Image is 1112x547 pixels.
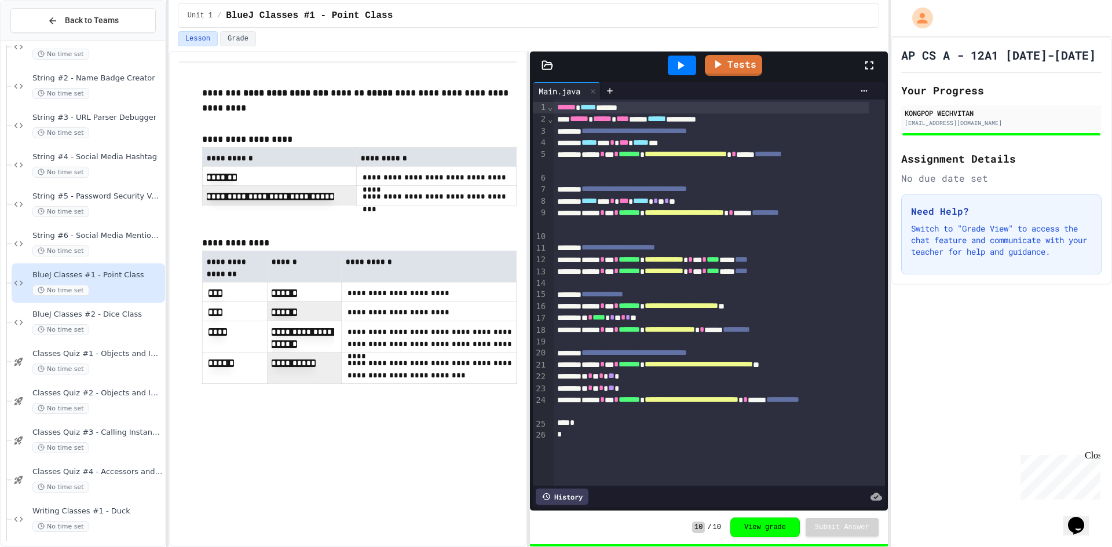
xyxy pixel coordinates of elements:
span: Writing Classes #1 - Duck [32,506,163,516]
span: No time set [32,88,89,99]
span: 10 [713,523,721,532]
div: 23 [533,383,547,395]
div: 25 [533,418,547,430]
div: 10 [533,231,547,243]
h3: Need Help? [911,204,1092,218]
div: Main.java [533,85,586,97]
div: 21 [533,359,547,371]
div: 7 [533,184,547,196]
div: 20 [533,347,547,359]
span: No time set [32,324,89,335]
div: 24 [533,395,547,418]
span: / [217,11,221,20]
span: Back to Teams [65,14,119,27]
div: 6 [533,172,547,184]
div: No due date set [901,171,1102,185]
div: 1 [533,102,547,113]
span: Submit Answer [815,523,869,532]
span: Classes Quiz #1 - Objects and Instantiation [32,349,163,359]
div: 4 [533,137,547,149]
a: Tests [705,55,762,76]
div: 9 [533,207,547,231]
span: Fold line [547,102,553,112]
div: History [536,489,588,505]
button: Lesson [178,31,218,46]
span: BlueJ Classes #2 - Dice Class [32,310,163,320]
span: Classes Quiz #2 - Objects and Instantiation [32,388,163,398]
div: 5 [533,149,547,172]
iframe: chat widget [1063,501,1100,535]
span: No time set [32,127,89,138]
div: 16 [533,301,547,313]
span: String #6 - Social Media Mention Analyzer [32,231,163,241]
div: 3 [533,126,547,137]
iframe: chat widget [1016,450,1100,500]
span: No time set [32,364,89,375]
span: No time set [32,49,89,60]
div: 17 [533,313,547,324]
span: No time set [32,403,89,414]
span: No time set [32,245,89,256]
div: 19 [533,336,547,348]
div: 18 [533,325,547,336]
h2: Assignment Details [901,150,1102,167]
div: KONGPOP WECHVITAN [905,108,1098,118]
span: No time set [32,206,89,217]
span: String #3 - URL Parser Debugger [32,113,163,123]
div: [EMAIL_ADDRESS][DOMAIN_NAME] [905,119,1098,127]
span: Classes Quiz #4 - Accessors and Mutators [32,467,163,477]
div: 2 [533,113,547,125]
div: 14 [533,278,547,289]
button: Back to Teams [10,8,156,33]
span: Fold line [547,115,553,124]
span: / [707,523,711,532]
p: Switch to "Grade View" to access the chat feature and communicate with your teacher for help and ... [911,223,1092,258]
div: 26 [533,429,547,441]
span: String #5 - Password Security Validator [32,192,163,201]
span: String #4 - Social Media Hashtag [32,152,163,162]
span: No time set [32,442,89,453]
div: Chat with us now!Close [5,5,80,74]
div: 13 [533,266,547,278]
span: Unit 1 [188,11,213,20]
h1: AP CS A - 12A1 [DATE]-[DATE] [901,47,1096,63]
span: Classes Quiz #3 - Calling Instance Methods - Topic 1.14 [32,428,163,438]
div: 11 [533,243,547,254]
span: No time set [32,521,89,532]
div: Main.java [533,82,601,100]
h2: Your Progress [901,82,1102,98]
div: 22 [533,371,547,383]
span: BlueJ Classes #1 - Point Class [32,270,163,280]
span: No time set [32,285,89,296]
button: Grade [220,31,256,46]
span: No time set [32,167,89,178]
div: 12 [533,254,547,266]
button: Submit Answer [806,518,879,537]
div: 15 [533,289,547,300]
div: 8 [533,196,547,207]
span: No time set [32,482,89,493]
span: 10 [692,522,705,533]
div: My Account [900,5,936,31]
span: BlueJ Classes #1 - Point Class [226,9,393,23]
button: View grade [730,517,800,537]
span: String #2 - Name Badge Creator [32,74,163,83]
